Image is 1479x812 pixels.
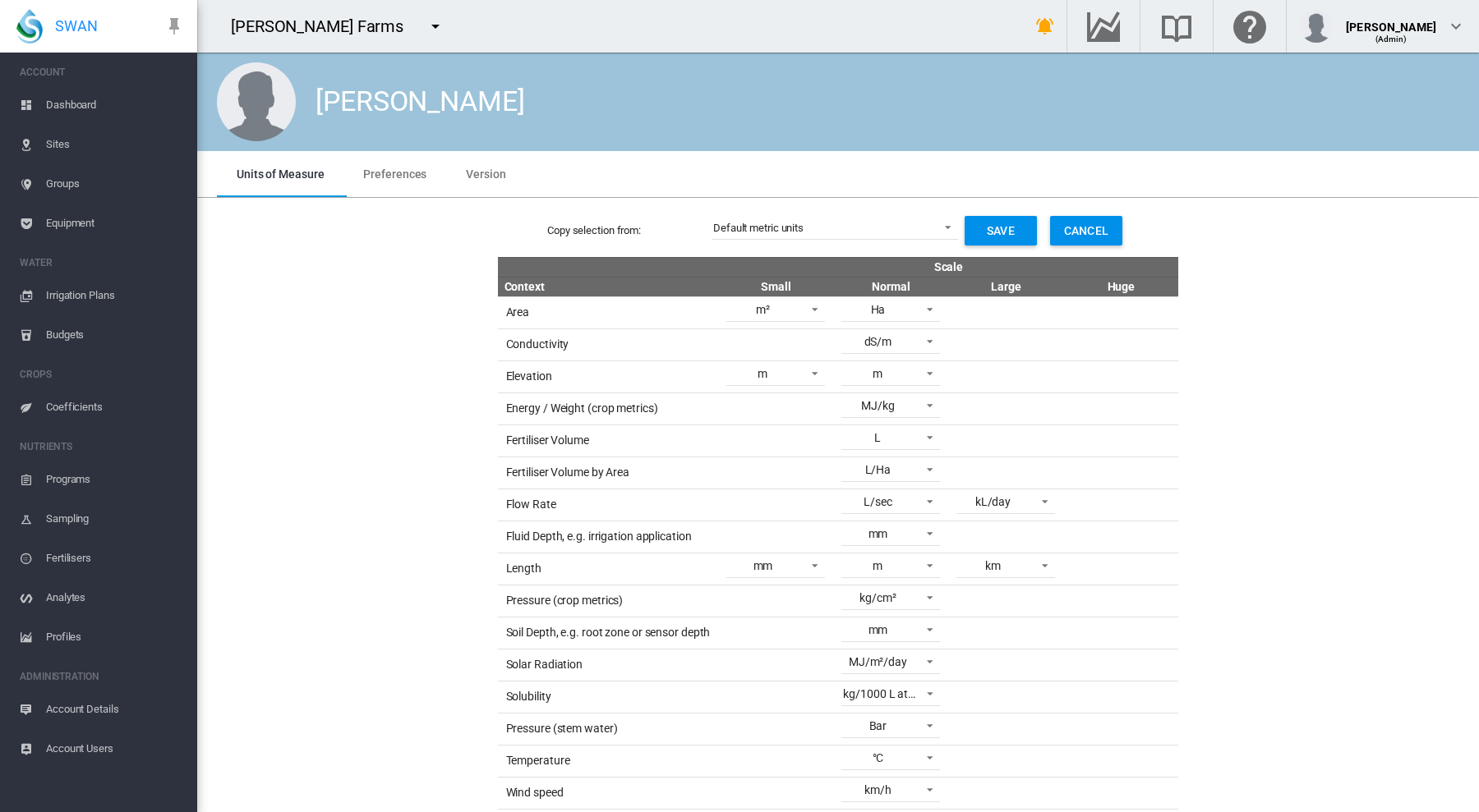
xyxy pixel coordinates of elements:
td: Wind speed [498,777,719,809]
div: Bar [869,719,887,732]
td: Elevation [498,360,719,392]
div: °C [873,751,884,764]
td: Solubility [498,681,719,713]
span: Sampling [46,499,184,539]
div: m² [756,303,770,316]
span: Account Details [46,690,184,729]
div: Default metric units [713,222,804,234]
span: Analytes [46,578,184,617]
span: SWAN [55,16,98,36]
td: Length [498,553,719,585]
md-icon: Click here for help [1230,16,1269,36]
div: L/Ha [865,463,892,476]
span: NUTRIENTS [20,434,184,460]
td: Flow Rate [498,489,719,521]
div: L [874,431,881,444]
th: Small [718,277,833,296]
img: male.jpg [217,62,296,141]
td: Conductivity [498,328,719,360]
span: Sites [46,125,184,164]
div: [PERSON_NAME] [316,82,525,122]
md-icon: icon-menu-down [426,16,445,36]
md-icon: Search the knowledge base [1157,16,1196,36]
div: m [873,559,882,572]
span: Coefficients [46,388,184,427]
td: Solar Radiation [498,649,719,681]
div: m [873,367,882,380]
span: WATER [20,250,184,276]
span: (Admin) [1375,34,1408,44]
button: Save [965,216,1037,245]
td: Energy / Weight (crop metrics) [498,392,719,424]
span: Units of Measure [237,167,324,181]
span: Equipment [46,204,184,243]
button: icon-bell-ring [1029,10,1062,43]
span: Profiles [46,617,184,657]
td: Fertiliser Volume [498,424,719,456]
div: kg/cm² [859,591,896,604]
button: Cancel [1050,216,1122,245]
td: Area [498,296,719,328]
div: km/h [864,783,892,796]
div: [PERSON_NAME] [1346,12,1436,29]
div: mm [869,623,888,636]
div: m [758,367,767,380]
th: Huge [1063,277,1178,296]
span: ADMINISTRATION [20,663,184,690]
span: Budgets [46,315,184,355]
span: Groups [46,164,184,204]
div: kL/day [975,495,1011,508]
th: Scale [718,257,1178,277]
div: mm [753,559,773,572]
md-icon: Go to the Data Hub [1084,16,1123,36]
span: ACCOUNT [20,59,184,85]
div: [PERSON_NAME] Farms [231,15,418,38]
div: Ha [871,303,886,316]
td: Pressure (crop metrics) [498,585,719,617]
td: Fluid Depth, e.g. irrigation application [498,521,719,553]
div: mm [869,527,888,540]
span: Fertilisers [46,539,184,578]
th: Large [948,277,1063,296]
span: Version [466,167,505,181]
span: Preferences [363,167,426,181]
div: MJ/m²/day [849,655,907,668]
md-icon: icon-bell-ring [1035,16,1055,36]
span: Programs [46,460,184,499]
td: Fertiliser Volume by Area [498,456,719,489]
md-icon: icon-pin [164,16,184,36]
img: profile.jpg [1300,10,1333,43]
div: dS/m [864,335,892,348]
div: km [985,559,1001,572]
td: Soil Depth, e.g. root zone or sensor depth [498,617,719,649]
div: MJ/kg [861,399,895,412]
span: Dashboard [46,85,184,125]
button: icon-menu-down [419,10,452,43]
img: SWAN-Landscape-Logo-Colour-drop.png [16,9,43,44]
td: Temperature [498,745,719,777]
span: CROPS [20,361,184,388]
span: Account Users [46,729,184,768]
th: Context [498,277,719,296]
div: L/sec [864,495,892,508]
md-icon: icon-chevron-down [1446,16,1466,36]
td: Pressure (stem water) [498,713,719,745]
div: kg/1000 L at 15°C [843,687,934,700]
th: Normal [833,277,948,296]
label: Copy selection from: [547,223,712,238]
span: Irrigation Plans [46,276,184,315]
